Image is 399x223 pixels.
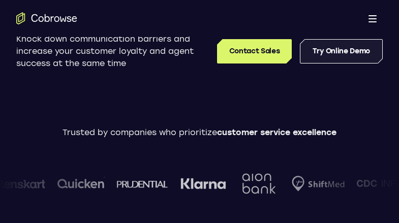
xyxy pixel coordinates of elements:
a: Try Online Demo [300,39,383,63]
img: prudential [116,180,168,188]
img: Aion Bank [238,163,279,204]
img: Klarna [180,178,226,190]
a: Go to the home page [16,12,77,24]
a: Contact Sales [217,39,292,63]
p: Knock down communication barriers and increase your customer loyalty and agent success at the sam... [16,33,205,70]
span: customer service excellence [217,128,336,137]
